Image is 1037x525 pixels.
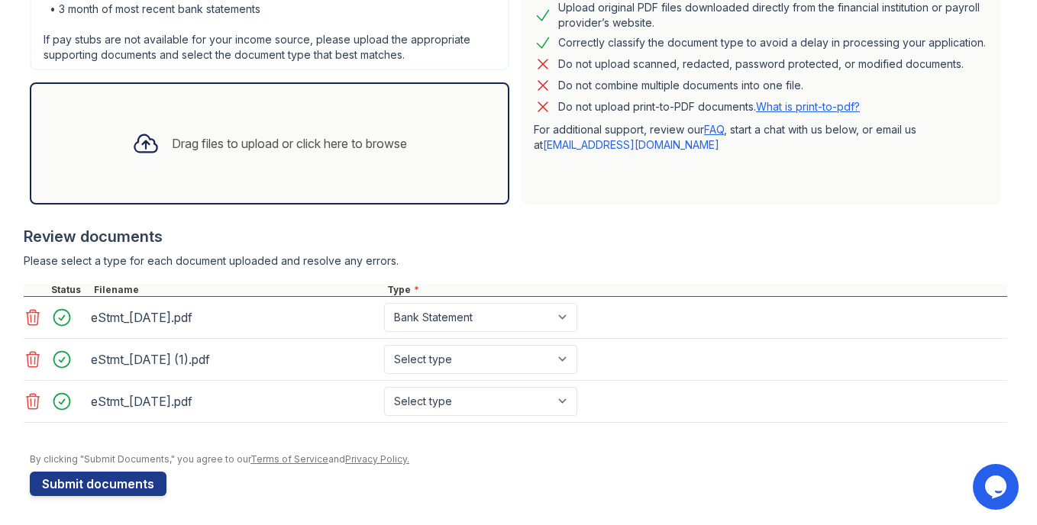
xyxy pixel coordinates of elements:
div: Do not combine multiple documents into one file. [558,76,803,95]
iframe: chat widget [973,464,1022,510]
div: Please select a type for each document uploaded and resolve any errors. [24,253,1007,269]
div: eStmt_[DATE].pdf [91,305,378,330]
div: Review documents [24,226,1007,247]
div: Filename [91,284,384,296]
div: By clicking "Submit Documents," you agree to our and [30,453,1007,465]
div: Drag files to upload or click here to browse [172,134,407,153]
a: Terms of Service [250,453,328,465]
div: Do not upload scanned, redacted, password protected, or modified documents. [558,55,964,73]
div: Type [384,284,1007,296]
div: Correctly classify the document type to avoid a delay in processing your application. [558,34,986,52]
div: eStmt_[DATE].pdf [91,389,378,414]
a: FAQ [704,123,724,136]
div: Status [48,284,91,296]
p: For additional support, review our , start a chat with us below, or email us at [534,122,989,153]
a: Privacy Policy. [345,453,409,465]
p: Do not upload print-to-PDF documents. [558,99,860,114]
a: [EMAIL_ADDRESS][DOMAIN_NAME] [543,138,719,151]
div: eStmt_[DATE] (1).pdf [91,347,378,372]
a: What is print-to-pdf? [756,100,860,113]
button: Submit documents [30,472,166,496]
